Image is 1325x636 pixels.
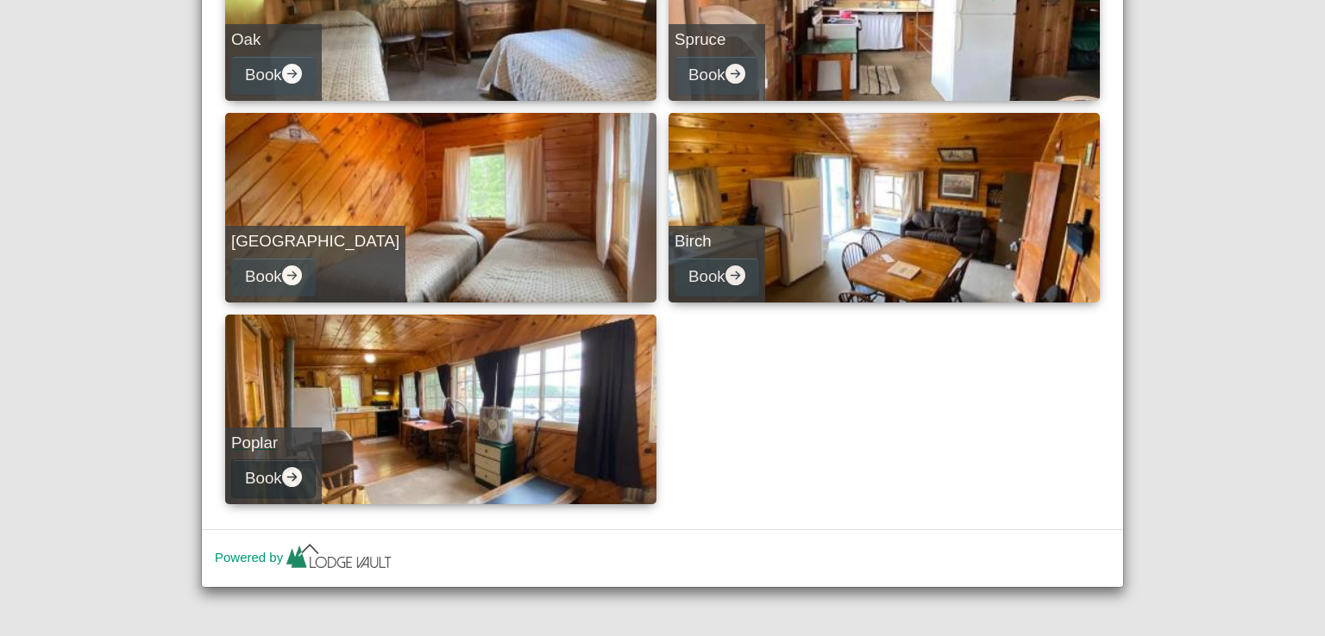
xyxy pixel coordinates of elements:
svg: arrow right circle fill [725,265,745,285]
h5: Spruce [675,30,759,50]
svg: arrow right circle fill [282,265,302,285]
img: lv-small.ca335149.png [283,539,395,577]
svg: arrow right circle fill [282,64,302,84]
h5: Poplar [231,433,316,453]
button: Bookarrow right circle fill [231,56,316,95]
h5: [GEOGRAPHIC_DATA] [231,232,399,252]
a: Powered by [215,550,395,564]
h5: Birch [675,232,759,252]
h5: Oak [231,30,316,50]
button: Bookarrow right circle fill [231,258,316,296]
button: Bookarrow right circle fill [675,56,759,95]
svg: arrow right circle fill [725,64,745,84]
svg: arrow right circle fill [282,467,302,487]
button: Bookarrow right circle fill [675,258,759,296]
button: Bookarrow right circle fill [231,459,316,498]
